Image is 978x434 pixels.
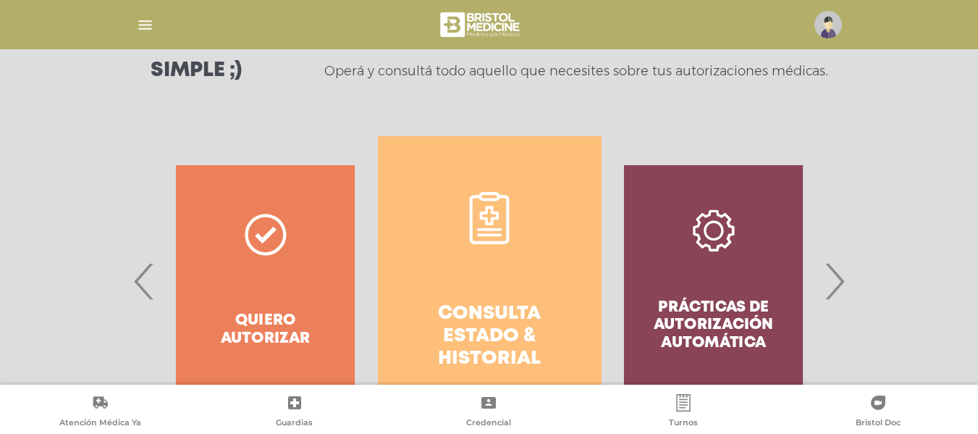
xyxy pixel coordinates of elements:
a: Consulta estado & historial [378,136,602,426]
span: Bristol Doc [856,417,901,430]
span: Credencial [466,417,511,430]
h4: Consulta estado & historial [404,303,576,371]
span: Turnos [669,417,698,430]
a: Turnos [586,394,781,431]
span: Atención Médica Ya [59,417,141,430]
a: Bristol Doc [780,394,975,431]
span: Guardias [276,417,313,430]
img: bristol-medicine-blanco.png [438,7,524,42]
p: Operá y consultá todo aquello que necesites sobre tus autorizaciones médicas. [324,62,827,80]
span: Previous [130,242,159,320]
img: Cober_menu-lines-white.svg [136,16,154,34]
a: Guardias [198,394,392,431]
a: Credencial [392,394,586,431]
span: Next [820,242,848,320]
img: profile-placeholder.svg [814,11,842,38]
h3: Simple ;) [151,61,242,81]
a: Atención Médica Ya [3,394,198,431]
